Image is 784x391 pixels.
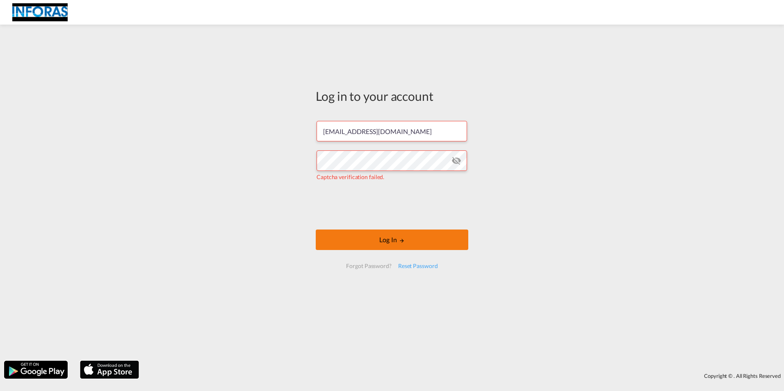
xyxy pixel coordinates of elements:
div: Copyright © . All Rights Reserved [143,369,784,383]
md-icon: icon-eye-off [451,156,461,166]
img: apple.png [79,360,140,380]
img: google.png [3,360,68,380]
input: Enter email/phone number [317,121,467,141]
iframe: reCAPTCHA [330,189,454,221]
div: Reset Password [395,259,441,273]
div: Forgot Password? [343,259,394,273]
span: Captcha verification failed. [317,173,384,180]
img: eff75c7098ee11eeb65dd1c63e392380.jpg [12,3,68,22]
div: Log in to your account [316,87,468,105]
button: LOGIN [316,230,468,250]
